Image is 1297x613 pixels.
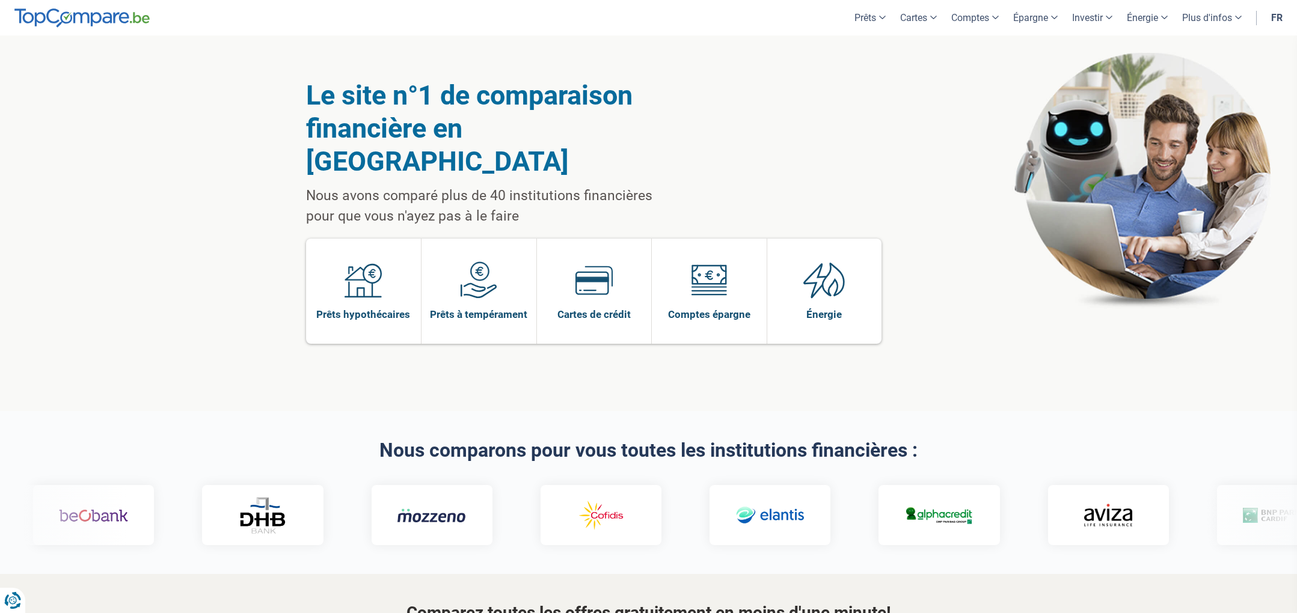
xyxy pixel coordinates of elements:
[306,186,683,227] p: Nous avons comparé plus de 40 institutions financières pour que vous n'ayez pas à le faire
[767,239,882,344] a: Énergie Énergie
[987,504,1035,526] img: Aviza
[690,261,728,299] img: Comptes épargne
[537,239,652,344] a: Cartes de crédit Cartes de crédit
[460,261,497,299] img: Prêts à tempérament
[316,308,410,321] span: Prêts hypothécaires
[345,261,382,299] img: Prêts hypothécaires
[306,239,422,344] a: Prêts hypothécaires Prêts hypothécaires
[470,498,539,533] img: Cofidis
[430,308,527,321] span: Prêts à tempérament
[142,497,190,534] img: DHB Bank
[1146,508,1215,523] img: Cardif
[803,261,845,299] img: Énergie
[808,505,877,526] img: Alphacredit
[300,508,369,523] img: Mozzeno
[639,498,708,533] img: Elantis
[575,261,613,299] img: Cartes de crédit
[806,308,842,321] span: Énergie
[668,308,750,321] span: Comptes épargne
[422,239,536,344] a: Prêts à tempérament Prêts à tempérament
[306,79,683,178] h1: Le site n°1 de comparaison financière en [GEOGRAPHIC_DATA]
[652,239,767,344] a: Comptes épargne Comptes épargne
[14,8,150,28] img: TopCompare
[557,308,631,321] span: Cartes de crédit
[306,440,992,461] h2: Nous comparons pour vous toutes les institutions financières :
